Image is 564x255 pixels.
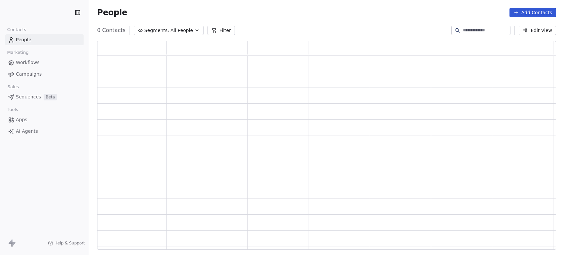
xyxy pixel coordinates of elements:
span: People [16,36,31,43]
button: Filter [207,26,235,35]
a: SequencesBeta [5,91,84,102]
span: Marketing [4,48,31,57]
a: People [5,34,84,45]
span: Contacts [4,25,29,35]
a: Workflows [5,57,84,68]
span: People [97,8,127,18]
button: Edit View [519,26,556,35]
a: Campaigns [5,69,84,80]
span: 0 Contacts [97,26,126,34]
a: Apps [5,114,84,125]
span: Segments: [144,27,169,34]
span: Campaigns [16,71,42,78]
span: Beta [44,94,57,100]
span: Apps [16,116,27,123]
span: Sequences [16,93,41,100]
a: Help & Support [48,240,85,246]
span: Help & Support [55,240,85,246]
button: Add Contacts [509,8,556,17]
span: All People [170,27,193,34]
span: Tools [5,105,21,115]
a: AI Agents [5,126,84,137]
span: Workflows [16,59,40,66]
span: AI Agents [16,128,38,135]
span: Sales [5,82,22,92]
